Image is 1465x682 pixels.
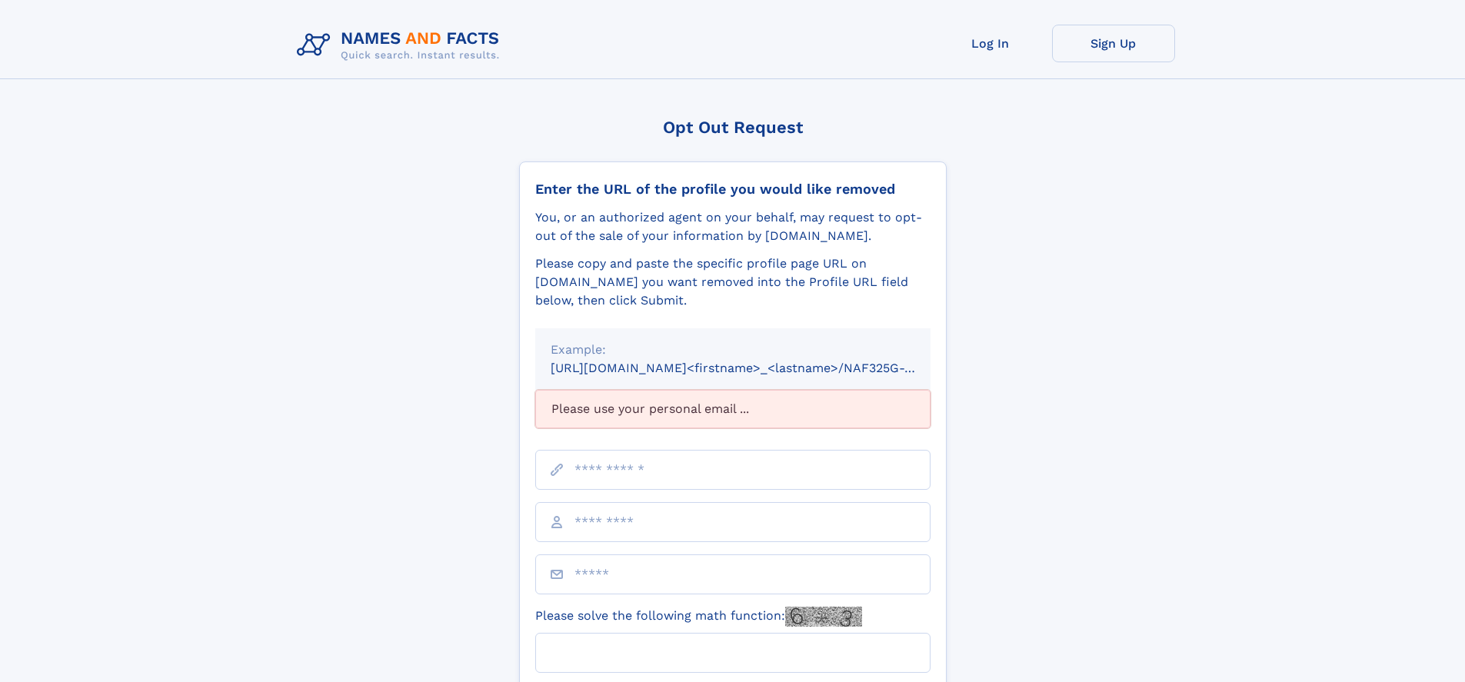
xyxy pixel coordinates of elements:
div: You, or an authorized agent on your behalf, may request to opt-out of the sale of your informatio... [535,208,931,245]
div: Opt Out Request [519,118,947,137]
small: [URL][DOMAIN_NAME]<firstname>_<lastname>/NAF325G-xxxxxxxx [551,361,960,375]
img: Logo Names and Facts [291,25,512,66]
div: Example: [551,341,915,359]
a: Sign Up [1052,25,1175,62]
div: Enter the URL of the profile you would like removed [535,181,931,198]
div: Please use your personal email ... [535,390,931,428]
a: Log In [929,25,1052,62]
label: Please solve the following math function: [535,607,862,627]
div: Please copy and paste the specific profile page URL on [DOMAIN_NAME] you want removed into the Pr... [535,255,931,310]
